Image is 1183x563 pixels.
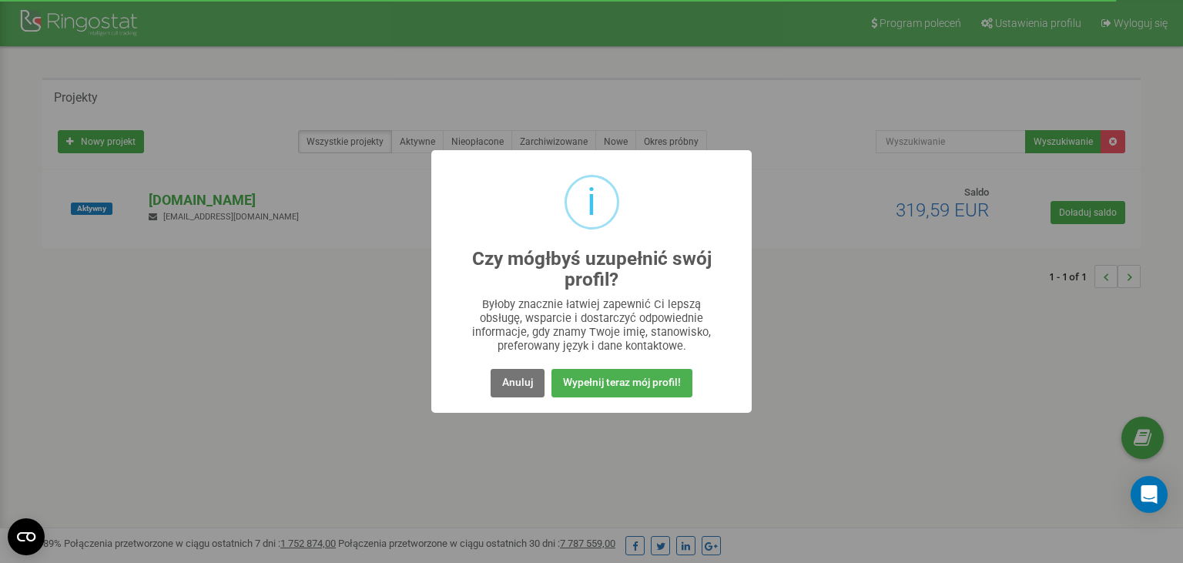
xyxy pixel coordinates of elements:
[462,297,722,353] div: Byłoby znacznie łatwiej zapewnić Ci lepszą obsługę, wsparcie i dostarczyć odpowiednie informacje,...
[491,369,545,397] button: Anuluj
[587,177,596,227] div: i
[1131,476,1168,513] div: Open Intercom Messenger
[551,369,692,397] button: Wypełnij teraz mój profil!
[8,518,45,555] button: Open CMP widget
[462,249,722,290] h2: Czy mógłbyś uzupełnić swój profil?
